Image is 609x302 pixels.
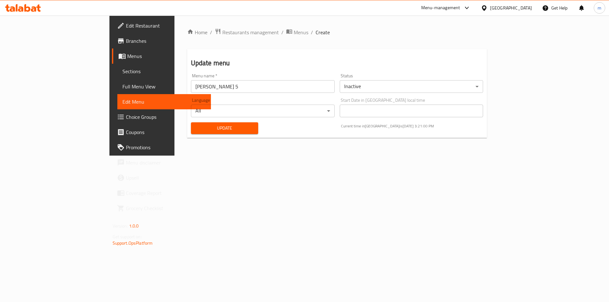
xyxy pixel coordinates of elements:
[117,64,211,79] a: Sections
[222,29,279,36] span: Restaurants management
[112,201,211,216] a: Grocery Checklist
[126,37,206,45] span: Branches
[126,113,206,121] span: Choice Groups
[113,233,142,241] span: Get support on:
[126,22,206,29] span: Edit Restaurant
[112,185,211,201] a: Coverage Report
[112,170,211,185] a: Upsell
[126,189,206,197] span: Coverage Report
[112,18,211,33] a: Edit Restaurant
[311,29,313,36] li: /
[421,4,460,12] div: Menu-management
[191,58,483,68] h2: Update menu
[112,33,211,48] a: Branches
[126,144,206,151] span: Promotions
[191,122,258,134] button: Update
[126,204,206,212] span: Grocery Checklist
[129,222,139,230] span: 1.0.0
[286,28,308,36] a: Menus
[340,80,483,93] div: Inactive
[113,222,128,230] span: Version:
[191,80,335,93] input: Please enter Menu name
[281,29,284,36] li: /
[210,29,212,36] li: /
[113,239,153,247] a: Support.OpsPlatform
[122,83,206,90] span: Full Menu View
[490,4,532,11] div: [GEOGRAPHIC_DATA]
[126,128,206,136] span: Coupons
[126,174,206,182] span: Upsell
[117,94,211,109] a: Edit Menu
[191,105,335,117] div: All
[341,123,483,129] p: Current time in [GEOGRAPHIC_DATA] is [DATE] 3:21:00 PM
[112,109,211,125] a: Choice Groups
[112,140,211,155] a: Promotions
[187,28,487,36] nav: breadcrumb
[112,155,211,170] a: Menu disclaimer
[112,48,211,64] a: Menus
[294,29,308,36] span: Menus
[316,29,330,36] span: Create
[126,159,206,166] span: Menu disclaimer
[127,52,206,60] span: Menus
[215,28,279,36] a: Restaurants management
[112,125,211,140] a: Coupons
[122,98,206,106] span: Edit Menu
[598,4,601,11] span: m
[117,79,211,94] a: Full Menu View
[122,67,206,75] span: Sections
[196,124,253,132] span: Update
